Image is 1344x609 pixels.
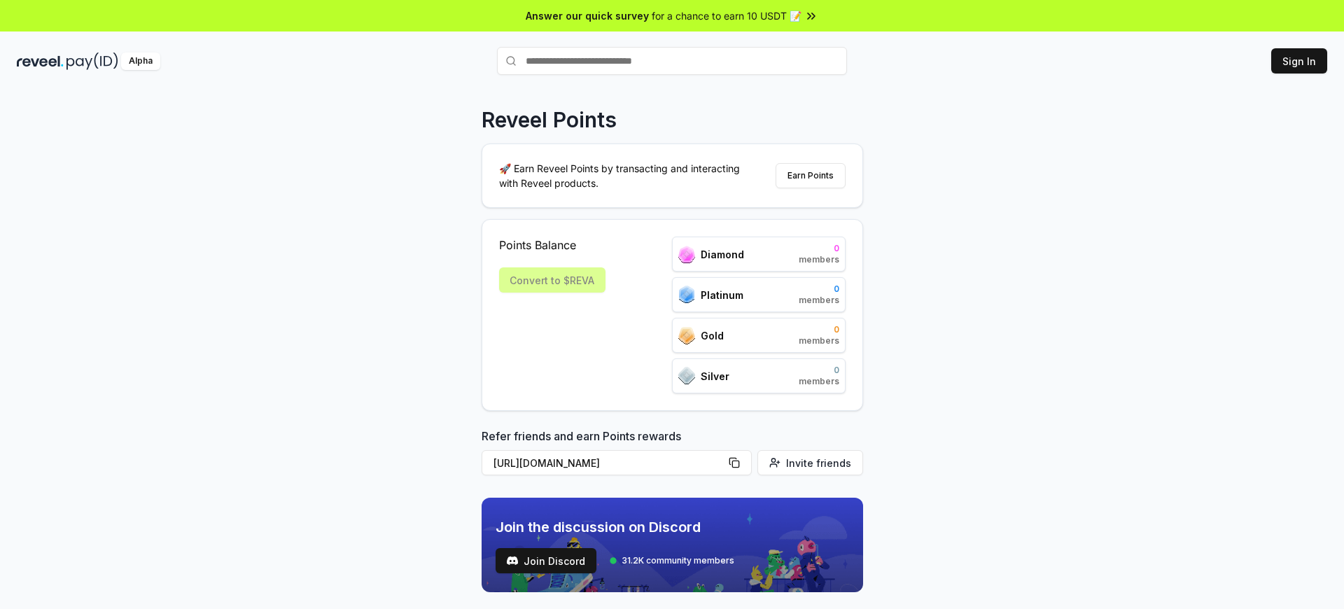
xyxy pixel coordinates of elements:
[652,8,801,23] span: for a chance to earn 10 USDT 📝
[482,498,863,592] img: discord_banner
[526,8,649,23] span: Answer our quick survey
[1271,48,1327,73] button: Sign In
[701,369,729,384] span: Silver
[496,517,734,537] span: Join the discussion on Discord
[799,365,839,376] span: 0
[499,161,751,190] p: 🚀 Earn Reveel Points by transacting and interacting with Reveel products.
[786,456,851,470] span: Invite friends
[524,554,585,568] span: Join Discord
[799,254,839,265] span: members
[678,286,695,304] img: ranks_icon
[121,52,160,70] div: Alpha
[66,52,118,70] img: pay_id
[799,376,839,387] span: members
[507,555,518,566] img: test
[678,246,695,263] img: ranks_icon
[17,52,64,70] img: reveel_dark
[482,428,863,481] div: Refer friends and earn Points rewards
[776,163,846,188] button: Earn Points
[678,327,695,344] img: ranks_icon
[622,555,734,566] span: 31.2K community members
[496,548,596,573] a: testJoin Discord
[701,288,743,302] span: Platinum
[799,243,839,254] span: 0
[701,247,744,262] span: Diamond
[482,450,752,475] button: [URL][DOMAIN_NAME]
[799,335,839,346] span: members
[799,324,839,335] span: 0
[499,237,605,253] span: Points Balance
[496,548,596,573] button: Join Discord
[701,328,724,343] span: Gold
[482,107,617,132] p: Reveel Points
[799,283,839,295] span: 0
[678,367,695,385] img: ranks_icon
[799,295,839,306] span: members
[757,450,863,475] button: Invite friends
